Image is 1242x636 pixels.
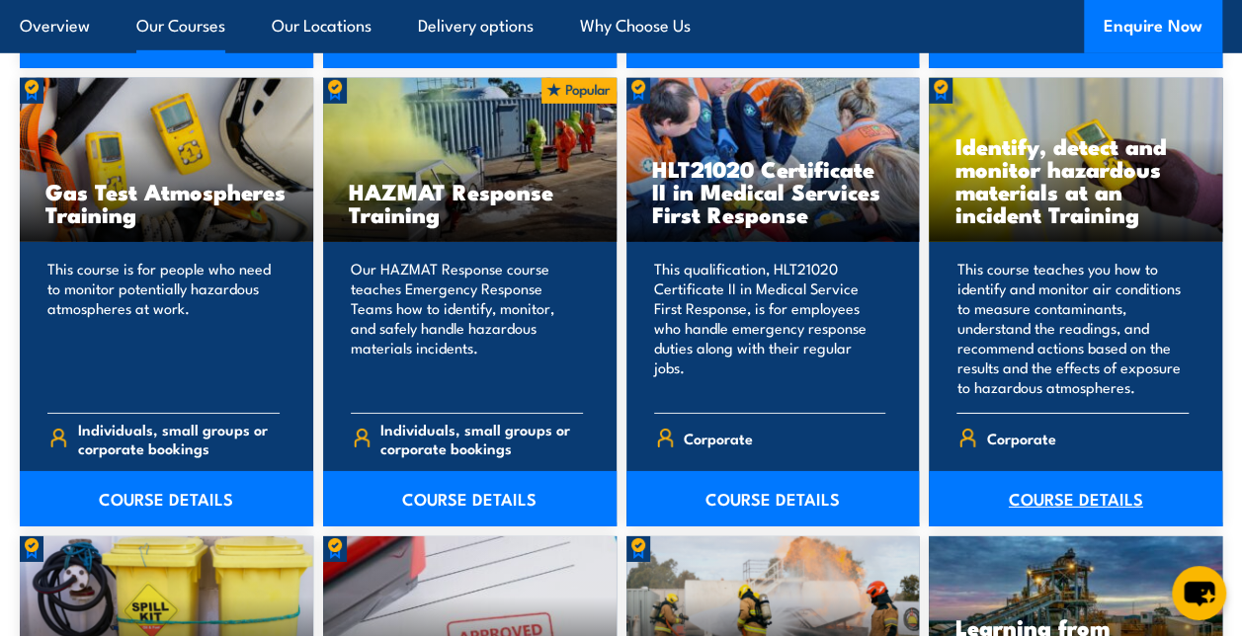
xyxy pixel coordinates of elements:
[626,471,920,526] a: COURSE DETAILS
[380,420,582,457] span: Individuals, small groups or corporate bookings
[652,157,894,225] h3: HLT21020 Certificate II in Medical Services First Response
[1172,566,1226,620] button: chat-button
[654,259,886,397] p: This qualification, HLT21020 Certificate II in Medical Service First Response, is for employees w...
[987,423,1056,453] span: Corporate
[929,471,1222,526] a: COURSE DETAILS
[20,471,313,526] a: COURSE DETAILS
[954,134,1197,225] h3: Identify, detect and monitor hazardous materials at an incident Training
[351,259,583,397] p: Our HAZMAT Response course teaches Emergency Response Teams how to identify, monitor, and safely ...
[45,180,288,225] h3: Gas Test Atmospheres Training
[956,259,1189,397] p: This course teaches you how to identify and monitor air conditions to measure contaminants, under...
[47,259,280,397] p: This course is for people who need to monitor potentially hazardous atmospheres at work.
[78,420,280,457] span: Individuals, small groups or corporate bookings
[684,423,753,453] span: Corporate
[349,180,591,225] h3: HAZMAT Response Training
[323,471,617,526] a: COURSE DETAILS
